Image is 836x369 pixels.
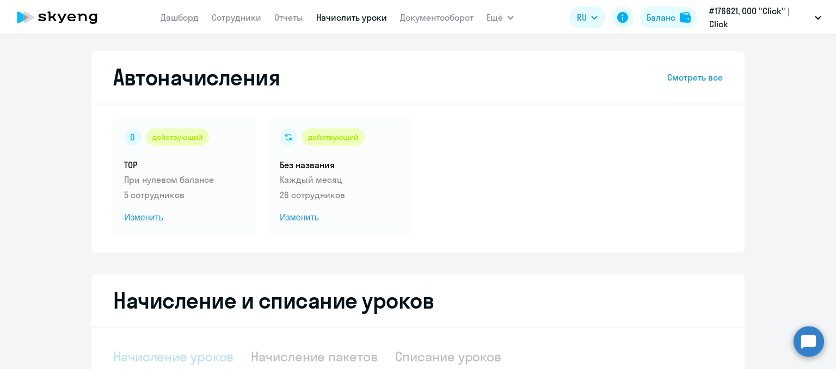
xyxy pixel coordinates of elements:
[704,4,827,30] button: #176621, ООО "Click" | Click
[280,159,401,171] h5: Без названия
[640,7,697,28] button: Балансbalance
[146,128,209,146] div: действующий
[124,173,245,186] p: При нулевом балансе
[569,7,605,28] button: RU
[113,64,280,90] h2: Автоначисления
[113,287,723,313] h2: Начисление и списание уроков
[124,211,245,224] span: Изменить
[667,71,723,84] a: Смотреть все
[316,12,387,23] a: Начислить уроки
[487,7,514,28] button: Ещё
[680,12,691,23] img: balance
[274,12,303,23] a: Отчеты
[302,128,365,146] div: действующий
[487,11,503,24] span: Ещё
[124,188,245,201] p: 5 сотрудников
[709,4,810,30] p: #176621, ООО "Click" | Click
[124,159,245,171] h5: TOP
[161,12,199,23] a: Дашборд
[400,12,474,23] a: Документооборот
[577,11,587,24] span: RU
[280,188,401,201] p: 26 сотрудников
[647,11,675,24] div: Баланс
[212,12,261,23] a: Сотрудники
[280,211,401,224] span: Изменить
[280,173,401,186] p: Каждый месяц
